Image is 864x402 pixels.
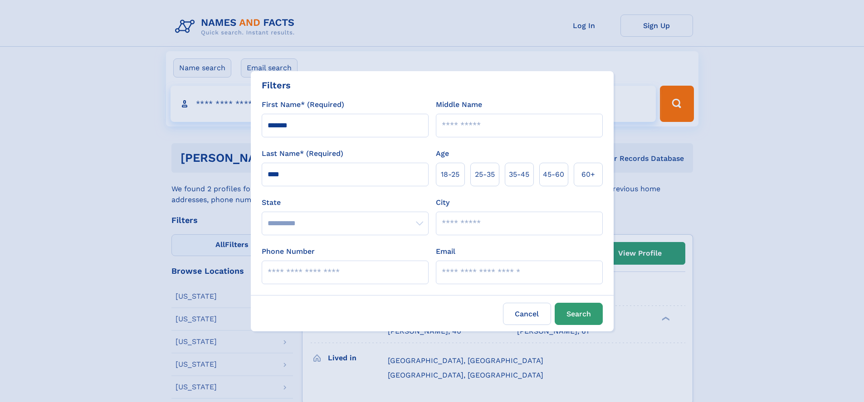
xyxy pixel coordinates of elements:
span: 35‑45 [509,169,529,180]
button: Search [555,303,603,325]
div: Filters [262,78,291,92]
label: Cancel [503,303,551,325]
label: Last Name* (Required) [262,148,343,159]
label: Phone Number [262,246,315,257]
span: 25‑35 [475,169,495,180]
label: Email [436,246,455,257]
label: Middle Name [436,99,482,110]
label: State [262,197,429,208]
label: Age [436,148,449,159]
span: 45‑60 [543,169,564,180]
label: First Name* (Required) [262,99,344,110]
span: 60+ [581,169,595,180]
label: City [436,197,449,208]
span: 18‑25 [441,169,459,180]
